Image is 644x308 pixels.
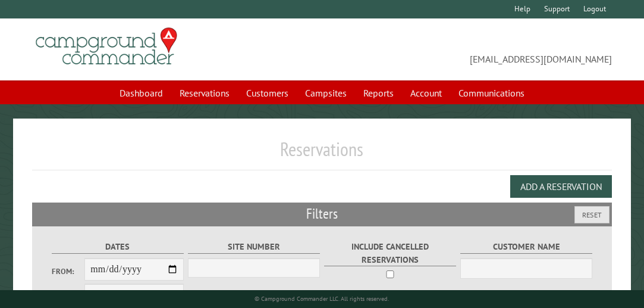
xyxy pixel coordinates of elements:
[298,82,354,104] a: Campsites
[188,240,321,254] label: Site Number
[510,175,612,198] button: Add a Reservation
[52,240,184,254] label: Dates
[172,82,237,104] a: Reservations
[356,82,401,104] a: Reports
[32,203,612,225] h2: Filters
[52,266,85,277] label: From:
[403,82,449,104] a: Account
[460,240,593,254] label: Customer Name
[239,82,296,104] a: Customers
[112,82,170,104] a: Dashboard
[322,33,612,66] span: [EMAIL_ADDRESS][DOMAIN_NAME]
[574,206,610,223] button: Reset
[324,240,457,266] label: Include Cancelled Reservations
[32,23,181,70] img: Campground Commander
[255,295,389,303] small: © Campground Commander LLC. All rights reserved.
[451,82,532,104] a: Communications
[32,138,612,170] h1: Reservations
